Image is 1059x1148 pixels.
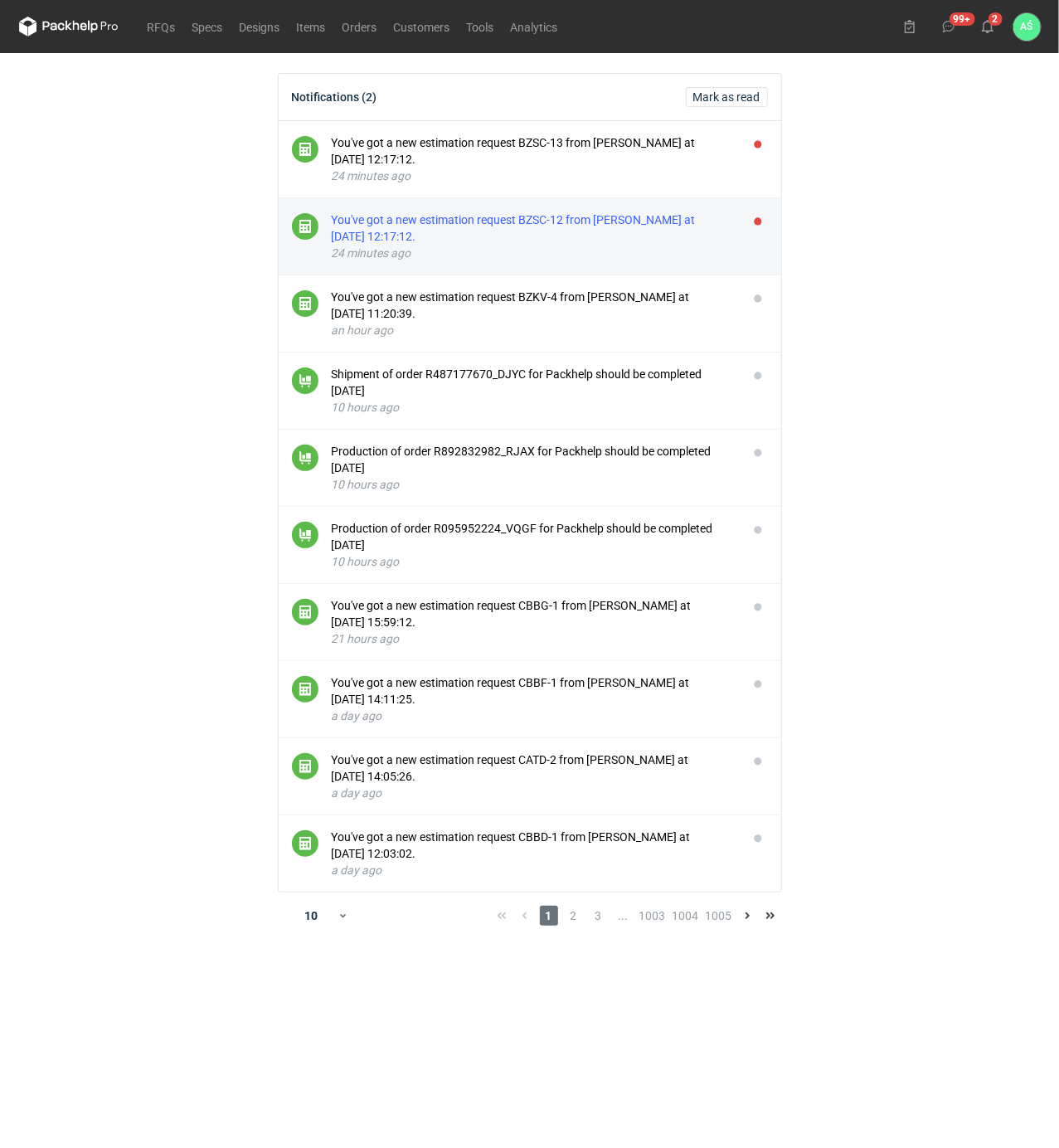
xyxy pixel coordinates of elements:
button: Mark as read [686,87,768,107]
span: 1005 [706,906,732,926]
a: Designs [231,17,289,36]
div: You've got a new estimation request CBBF-1 from [PERSON_NAME] at [DATE] 14:11:25. [332,674,735,708]
div: Notifications (2) [292,90,377,104]
div: 21 hours ago [332,630,735,647]
button: You've got a new estimation request BZSC-12 from [PERSON_NAME] at [DATE] 12:17:12.24 minutes ago [332,212,735,261]
div: 24 minutes ago [332,168,735,184]
button: 2 [974,13,1001,40]
button: You've got a new estimation request BZSC-13 from [PERSON_NAME] at [DATE] 12:17:12.24 minutes ago [332,134,735,184]
button: You've got a new estimation request CBBD-1 from [PERSON_NAME] at [DATE] 12:03:02.a day ago [332,829,735,878]
span: ... [615,906,633,926]
button: You've got a new estimation request CBBF-1 from [PERSON_NAME] at [DATE] 14:11:25.a day ago [332,674,735,724]
a: Analytics [503,17,566,36]
a: RFQs [139,17,184,36]
button: You've got a new estimation request CATD-2 from [PERSON_NAME] at [DATE] 14:05:26.a day ago [332,752,735,801]
span: 3 [590,906,608,926]
span: 1003 [639,906,666,926]
div: You've got a new estimation request BZKV-4 from [PERSON_NAME] at [DATE] 11:20:39. [332,289,735,322]
div: You've got a new estimation request CATD-2 from [PERSON_NAME] at [DATE] 14:05:26. [332,752,735,785]
div: You've got a new estimation request CBBG-1 from [PERSON_NAME] at [DATE] 15:59:12. [332,597,735,630]
div: 10 hours ago [332,476,735,493]
a: Orders [334,17,386,36]
span: 2 [565,906,583,926]
div: 10 hours ago [332,399,735,416]
a: Customers [386,17,459,36]
button: You've got a new estimation request BZKV-4 from [PERSON_NAME] at [DATE] 11:20:39.an hour ago [332,289,735,338]
button: You've got a new estimation request CBBG-1 from [PERSON_NAME] at [DATE] 15:59:12.21 hours ago [332,597,735,647]
svg: Packhelp Pro [19,17,119,36]
div: Shipment of order R487177670_DJYC for Packhelp should be completed [DATE] [332,366,735,399]
div: an hour ago [332,322,735,338]
div: Production of order R892832982_RJAX for Packhelp should be completed [DATE] [332,443,735,476]
div: 24 minutes ago [332,245,735,261]
div: a day ago [332,862,735,878]
span: 1 [540,906,558,926]
button: 99+ [935,13,962,40]
div: You've got a new estimation request CBBD-1 from [PERSON_NAME] at [DATE] 12:03:02. [332,829,735,862]
div: a day ago [332,785,735,801]
span: Mark as read [693,91,760,103]
button: Production of order R892832982_RJAX for Packhelp should be completed [DATE]10 hours ago [332,443,735,493]
div: You've got a new estimation request BZSC-13 from [PERSON_NAME] at [DATE] 12:17:12. [332,134,735,168]
button: Shipment of order R487177670_DJYC for Packhelp should be completed [DATE]10 hours ago [332,366,735,416]
button: Production of order R095952224_VQGF for Packhelp should be completed [DATE]10 hours ago [332,520,735,570]
a: Items [289,17,334,36]
div: Adrian Świerżewski [1013,13,1041,41]
div: 10 [284,904,338,927]
div: 10 hours ago [332,553,735,570]
a: Specs [184,17,231,36]
div: a day ago [332,708,735,724]
a: Tools [459,17,503,36]
button: AŚ [1013,13,1041,41]
div: Production of order R095952224_VQGF for Packhelp should be completed [DATE] [332,520,735,553]
div: You've got a new estimation request BZSC-12 from [PERSON_NAME] at [DATE] 12:17:12. [332,212,735,245]
span: 1004 [673,906,699,926]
